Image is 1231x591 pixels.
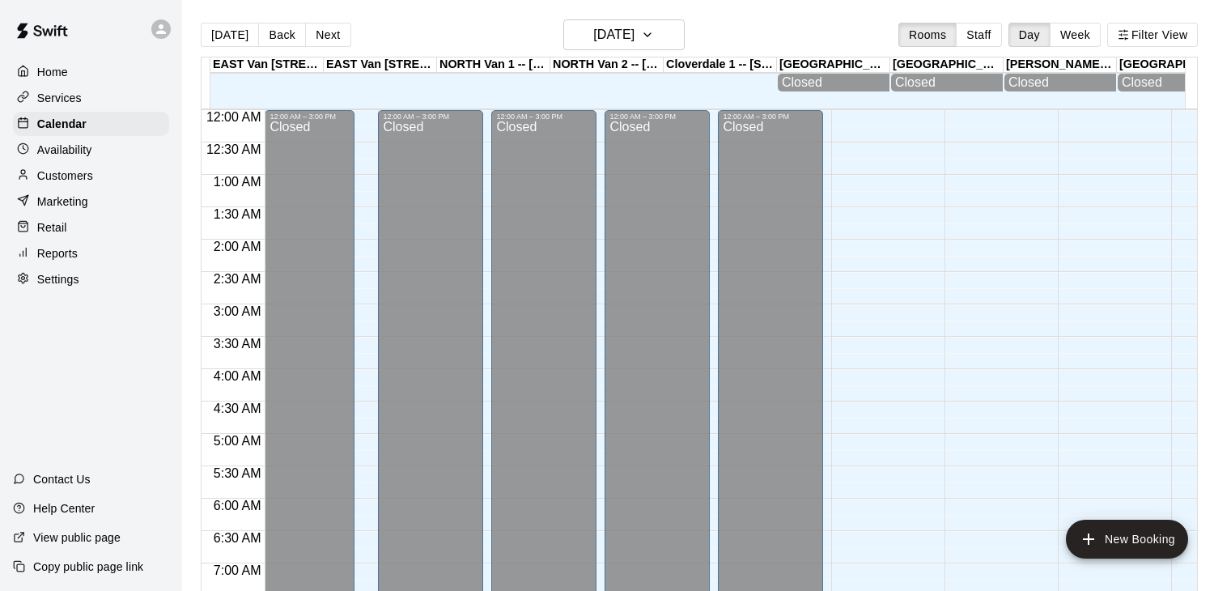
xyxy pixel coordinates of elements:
p: Contact Us [33,471,91,487]
div: 12:00 AM – 3:00 PM [383,113,478,121]
button: [DATE] [201,23,259,47]
a: Retail [13,215,169,240]
div: 12:00 AM – 3:00 PM [723,113,818,121]
p: Calendar [37,116,87,132]
div: NORTH Van 1 -- [STREET_ADDRESS] [437,57,550,73]
span: 2:30 AM [210,272,265,286]
span: 2:00 AM [210,240,265,253]
a: Reports [13,241,169,266]
button: [DATE] [563,19,685,50]
div: EAST Van [STREET_ADDRESS] [324,57,437,73]
span: 12:30 AM [202,142,265,156]
div: NORTH Van 2 -- [STREET_ADDRESS] [550,57,664,73]
p: Copy public page link [33,559,143,575]
p: Customers [37,168,93,184]
a: Availability [13,138,169,162]
button: Next [305,23,350,47]
p: Marketing [37,193,88,210]
p: Reports [37,245,78,261]
div: Closed [1008,75,1112,90]
p: Settings [37,271,79,287]
button: Week [1050,23,1101,47]
div: 12:00 AM – 3:00 PM [496,113,592,121]
span: 3:00 AM [210,304,265,318]
p: Help Center [33,500,95,517]
span: 5:00 AM [210,434,265,448]
a: Services [13,86,169,110]
a: Marketing [13,189,169,214]
div: Closed [1122,75,1225,90]
span: 1:30 AM [210,207,265,221]
p: View public page [33,529,121,546]
span: 6:00 AM [210,499,265,512]
a: Customers [13,164,169,188]
span: 4:30 AM [210,402,265,415]
button: Staff [956,23,1002,47]
div: [GEOGRAPHIC_DATA] 2 -- [STREET_ADDRESS] [890,57,1004,73]
button: Back [258,23,306,47]
button: Filter View [1107,23,1198,47]
div: [GEOGRAPHIC_DATA] - [STREET_ADDRESS] [1117,57,1230,73]
span: 5:30 AM [210,466,265,480]
div: Closed [895,75,999,90]
a: Settings [13,267,169,291]
button: Rooms [898,23,957,47]
a: Calendar [13,112,169,136]
p: Retail [37,219,67,236]
button: Day [1008,23,1051,47]
span: 4:00 AM [210,369,265,383]
div: 12:00 AM – 3:00 PM [270,113,350,121]
span: 7:00 AM [210,563,265,577]
div: 12:00 AM – 3:00 PM [609,113,705,121]
a: Home [13,60,169,84]
div: [GEOGRAPHIC_DATA] [STREET_ADDRESS] [777,57,890,73]
div: EAST Van [STREET_ADDRESS] [210,57,324,73]
span: 3:30 AM [210,337,265,351]
p: Home [37,64,68,80]
h6: [DATE] [593,23,635,46]
span: 6:30 AM [210,531,265,545]
p: Availability [37,142,92,158]
button: add [1066,520,1188,559]
div: [PERSON_NAME] Park - [STREET_ADDRESS] [1004,57,1117,73]
span: 1:00 AM [210,175,265,189]
p: Services [37,90,82,106]
span: 12:00 AM [202,110,265,124]
div: Cloverdale 1 -- [STREET_ADDRESS] [664,57,777,73]
div: Closed [782,75,885,90]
